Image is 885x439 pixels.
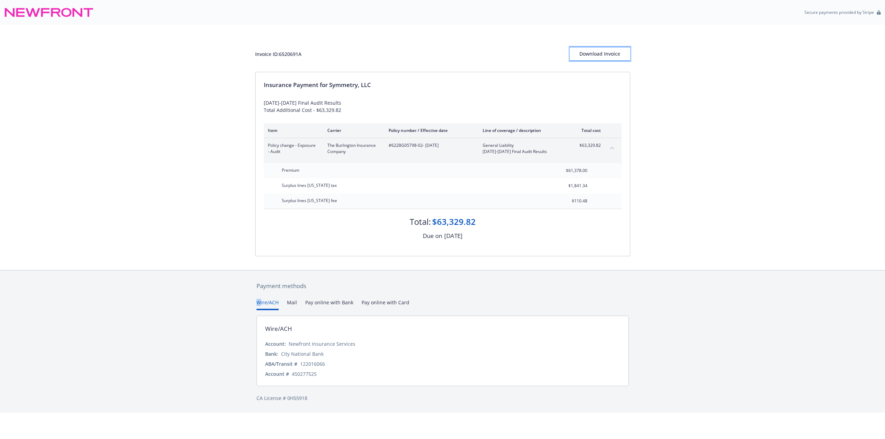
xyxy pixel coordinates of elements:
div: Wire/ACH [265,324,292,333]
div: Item [268,127,316,133]
div: Newfront Insurance Services [289,340,355,347]
div: Due on [423,231,442,240]
div: [DATE]-[DATE] Final Audit Results Total Additional Cost - $63,329.82 [264,99,622,114]
span: General Liability[DATE]-[DATE] Final Audit Results [483,142,564,155]
span: #622BG05798-02 - [DATE] [389,142,472,149]
input: 0.00 [547,181,591,191]
span: [DATE]-[DATE] Final Audit Results [483,149,564,155]
input: 0.00 [547,196,591,206]
div: Carrier [327,127,378,133]
button: Pay online with Card [362,299,409,310]
button: Pay online with Bank [305,299,353,310]
span: The Burlington Insurance Company [327,142,378,155]
div: Total: [410,216,431,228]
div: Insurance Payment for Symmetry, LLC [264,80,622,89]
span: Surplus lines [US_STATE] fee [282,198,337,203]
div: 122016066 [300,360,325,368]
div: Invoice ID: 6520691A [255,50,301,58]
div: Account: [265,340,286,347]
div: Line of coverage / description [483,127,564,133]
div: Policy change - Exposure - AuditThe Burlington Insurance Company#622BG05798-02- [DATE]General Lia... [264,138,622,159]
div: [DATE] [444,231,463,240]
span: Premium [282,167,299,173]
div: Bank: [265,350,278,357]
div: Account # [265,370,289,378]
div: CA License # 0H55918 [257,394,629,402]
p: Secure payments provided by Stripe [804,9,874,15]
button: Download Invoice [570,47,630,61]
span: Policy change - Exposure - Audit [268,142,316,155]
button: Mail [287,299,297,310]
div: Total cost [575,127,601,133]
button: Wire/ACH [257,299,279,310]
div: $63,329.82 [432,216,476,228]
button: collapse content [606,142,617,153]
div: Payment methods [257,281,629,290]
div: Policy number / Effective date [389,127,472,133]
span: $63,329.82 [575,142,601,149]
span: Surplus lines [US_STATE] tax [282,182,337,188]
div: City National Bank [281,350,324,357]
span: General Liability [483,142,564,149]
input: 0.00 [547,165,591,176]
div: 450277525 [292,370,317,378]
div: ABA/Transit # [265,360,297,368]
div: Download Invoice [570,47,630,60]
